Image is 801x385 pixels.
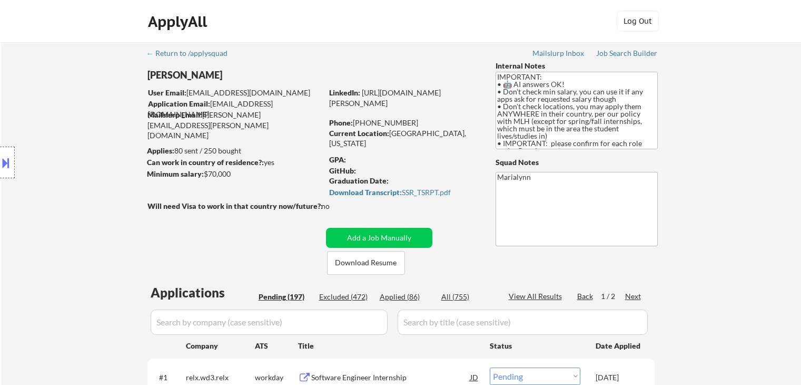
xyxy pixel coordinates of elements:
[532,49,585,60] a: Mailslurp Inbox
[147,146,322,156] div: 80 sent / 250 bought
[327,251,405,275] button: Download Resume
[147,201,323,210] strong: Will need Visa to work in that country now/future?:
[147,169,322,179] div: $70,000
[146,49,238,60] a: ← Return to /applysquad
[319,292,372,302] div: Excluded (472)
[151,310,388,335] input: Search by company (case sensitive)
[147,110,322,141] div: [PERSON_NAME][EMAIL_ADDRESS][PERSON_NAME][DOMAIN_NAME]
[329,129,389,138] strong: Current Location:
[329,118,478,128] div: [PHONE_NUMBER]
[329,155,346,164] strong: GPA:
[255,372,298,383] div: workday
[596,49,658,60] a: Job Search Builder
[259,292,311,302] div: Pending (197)
[326,228,432,248] button: Add a Job Manually
[496,157,658,168] div: Squad Notes
[148,13,210,31] div: ApplyAll
[329,128,478,149] div: [GEOGRAPHIC_DATA], [US_STATE]
[509,291,565,302] div: View All Results
[329,166,356,175] strong: GitHub:
[577,291,594,302] div: Back
[186,372,255,383] div: relx.wd3.relx
[321,201,351,211] div: no
[298,341,480,351] div: Title
[329,189,476,196] div: SSR_TSRPT.pdf
[146,50,238,57] div: ← Return to /applysquad
[147,157,319,168] div: yes
[159,372,177,383] div: #1
[186,341,255,351] div: Company
[617,11,659,32] button: Log Out
[148,88,322,98] div: [EMAIL_ADDRESS][DOMAIN_NAME]
[311,372,470,383] div: Software Engineer Internship
[329,188,476,199] a: Download Transcript:SSR_TSRPT.pdf
[398,310,648,335] input: Search by title (case sensitive)
[329,88,360,97] strong: LinkedIn:
[329,88,441,108] a: [URL][DOMAIN_NAME][PERSON_NAME]
[532,50,585,57] div: Mailslurp Inbox
[596,341,642,351] div: Date Applied
[148,99,322,119] div: [EMAIL_ADDRESS][DOMAIN_NAME]
[596,372,642,383] div: [DATE]
[601,291,625,302] div: 1 / 2
[380,292,432,302] div: Applied (86)
[147,158,264,167] strong: Can work in country of residence?:
[255,341,298,351] div: ATS
[329,118,353,127] strong: Phone:
[329,176,389,185] strong: Graduation Date:
[490,336,580,355] div: Status
[596,50,658,57] div: Job Search Builder
[496,61,658,71] div: Internal Notes
[147,69,364,82] div: [PERSON_NAME]
[329,188,402,197] strong: Download Transcript:
[441,292,494,302] div: All (755)
[625,291,642,302] div: Next
[151,286,255,299] div: Applications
